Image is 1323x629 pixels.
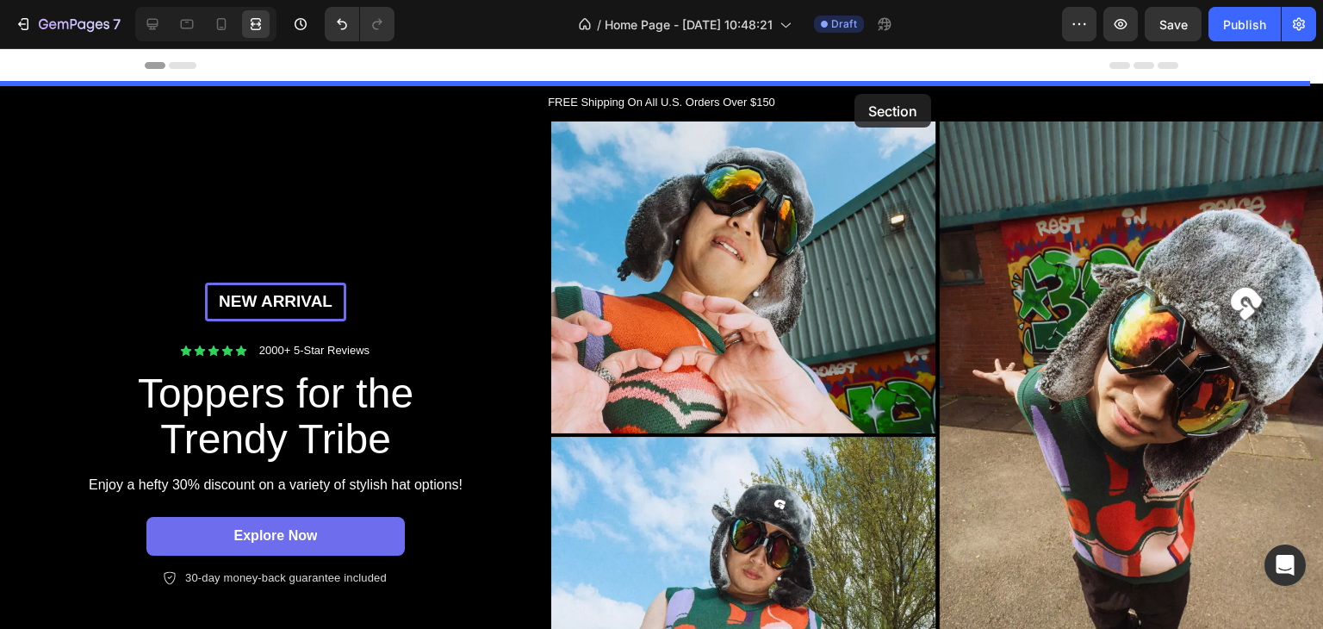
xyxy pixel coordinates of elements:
[113,14,121,34] p: 7
[597,16,601,34] span: /
[1159,17,1188,32] span: Save
[1223,16,1266,34] div: Publish
[1264,545,1306,586] div: Open Intercom Messenger
[325,7,394,41] div: Undo/Redo
[1208,7,1281,41] button: Publish
[7,7,128,41] button: 7
[605,16,773,34] span: Home Page - [DATE] 10:48:21
[831,16,857,32] span: Draft
[1145,7,1202,41] button: Save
